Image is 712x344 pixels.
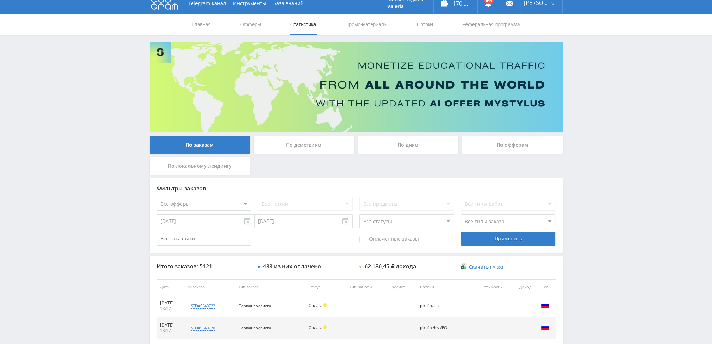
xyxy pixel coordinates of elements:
[420,303,451,308] div: pika1nana
[323,325,327,329] span: Холд
[345,14,388,35] a: Промо-материалы
[192,14,212,35] a: Главная
[150,157,250,175] div: По локальному лендингу
[535,279,556,295] th: Гео
[461,263,467,270] img: xlsx
[505,317,534,339] td: —
[263,263,321,269] div: 433 из них оплачено
[365,263,416,269] div: 62 186,45 ₽ дохода
[461,232,555,246] div: Применить
[160,322,181,328] div: [DATE]
[469,295,505,317] td: —
[160,328,181,334] div: 13:17
[254,136,354,154] div: По действиям
[309,303,322,308] span: Оплата
[359,236,419,243] span: Оплаченные заказы
[239,303,271,308] span: Первая подписка
[309,325,322,330] span: Оплата
[157,279,185,295] th: Дата
[462,14,521,35] a: Реферальная программа
[240,14,262,35] a: Офферы
[346,279,385,295] th: Тип работы
[469,279,505,295] th: Стоимость
[235,279,305,295] th: Тип заказа
[387,3,425,9] p: Valeria
[191,325,215,331] div: std#9540770
[420,325,451,330] div: pika1ozhivVEO
[541,323,549,331] img: rus.png
[385,279,416,295] th: Предмет
[191,303,215,309] div: std#9540722
[290,14,317,35] a: Статистика
[160,300,181,306] div: [DATE]
[469,317,505,339] td: —
[541,301,549,309] img: rus.png
[160,306,181,311] div: 13:17
[157,185,556,191] div: Фильтры заказов
[157,263,251,269] div: Итого заказов: 5121
[505,279,534,295] th: Доход
[358,136,459,154] div: По дням
[461,264,503,271] a: Скачать (.xlsx)
[157,232,251,246] input: Все заказчики
[150,42,563,132] img: Banner
[323,303,327,307] span: Холд
[416,279,468,295] th: Потоки
[184,279,235,295] th: № заказа
[462,136,563,154] div: По офферам
[150,136,250,154] div: По заказам
[305,279,346,295] th: Статус
[239,325,271,330] span: Первая подписка
[505,295,534,317] td: —
[469,264,503,270] span: Скачать (.xlsx)
[416,14,434,35] a: Потоки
